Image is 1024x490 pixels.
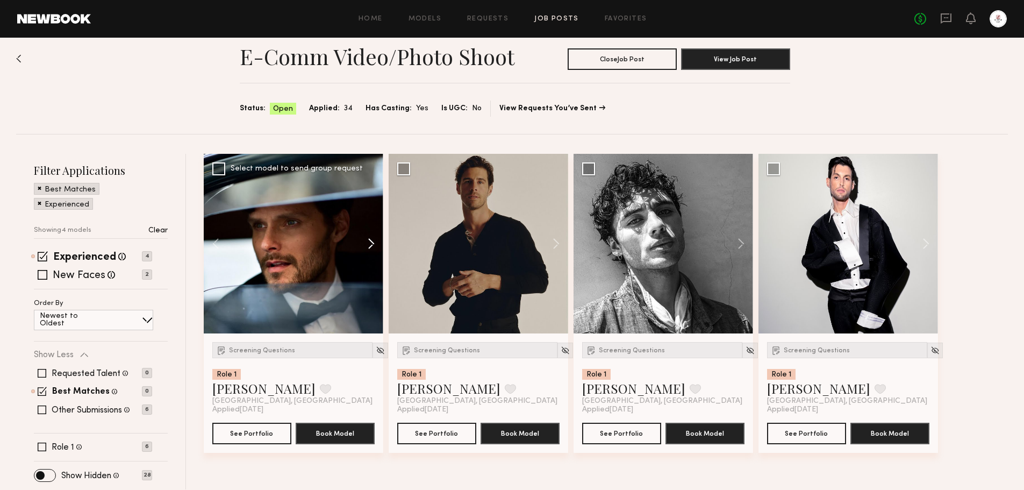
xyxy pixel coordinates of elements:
a: Home [359,16,383,23]
a: Requests [467,16,509,23]
button: See Portfolio [582,423,661,444]
span: [GEOGRAPHIC_DATA], [GEOGRAPHIC_DATA] [767,397,927,406]
span: Screening Questions [229,347,295,354]
button: Book Model [850,423,929,444]
img: Unhide Model [561,346,570,355]
p: 2 [142,269,152,280]
label: Other Submissions [52,406,122,415]
p: 6 [142,442,152,452]
span: [GEOGRAPHIC_DATA], [GEOGRAPHIC_DATA] [212,397,373,406]
div: Applied [DATE] [767,406,929,414]
label: Show Hidden [61,472,111,480]
a: Models [409,16,441,23]
p: 0 [142,386,152,396]
span: Yes [416,103,428,115]
span: Open [273,104,293,115]
button: Book Model [296,423,375,444]
label: Requested Talent [52,370,120,378]
div: Role 1 [767,369,796,380]
a: Favorites [605,16,647,23]
img: Submission Icon [586,345,597,356]
span: Has Casting: [366,103,412,115]
h2: Filter Applications [34,163,168,177]
p: Showing 4 models [34,227,91,234]
label: Experienced [53,252,116,263]
img: Submission Icon [216,345,227,356]
span: Screening Questions [414,347,480,354]
a: View Requests You’ve Sent [499,105,605,112]
a: [PERSON_NAME] [582,380,685,397]
p: Show Less [34,351,74,359]
a: Book Model [850,428,929,437]
p: Clear [148,227,168,235]
div: Role 1 [212,369,241,380]
a: [PERSON_NAME] [397,380,500,397]
a: Book Model [481,428,560,437]
button: See Portfolio [767,423,846,444]
label: New Faces [53,271,105,281]
p: 0 [142,368,152,378]
img: Back to previous page [16,54,22,63]
a: Book Model [296,428,375,437]
span: Screening Questions [784,347,850,354]
button: View Job Post [681,48,790,70]
span: Screening Questions [599,347,665,354]
span: [GEOGRAPHIC_DATA], [GEOGRAPHIC_DATA] [582,397,742,406]
p: 4 [142,251,152,261]
p: Newest to Oldest [40,313,104,328]
a: [PERSON_NAME] [212,380,316,397]
div: Role 1 [582,369,611,380]
div: Applied [DATE] [212,406,375,414]
img: Unhide Model [746,346,755,355]
a: Job Posts [534,16,579,23]
label: Best Matches [52,388,110,396]
label: Role 1 [52,443,74,452]
span: Applied: [309,103,340,115]
a: [PERSON_NAME] [767,380,870,397]
p: Best Matches [45,186,96,194]
span: 34 [344,103,353,115]
img: Submission Icon [771,345,782,356]
div: Applied [DATE] [397,406,560,414]
h1: E-Comm Video/Photo Shoot [240,43,514,70]
a: Book Model [665,428,744,437]
span: No [472,103,482,115]
p: Experienced [45,201,89,209]
span: Status: [240,103,266,115]
p: 6 [142,404,152,415]
button: See Portfolio [212,423,291,444]
button: Book Model [665,423,744,444]
p: 28 [142,470,152,480]
button: See Portfolio [397,423,476,444]
button: CloseJob Post [568,48,677,70]
div: Role 1 [397,369,426,380]
img: Submission Icon [401,345,412,356]
img: Unhide Model [930,346,940,355]
span: Is UGC: [441,103,468,115]
img: Unhide Model [376,346,385,355]
div: Select model to send group request [231,165,363,173]
p: Order By [34,300,63,307]
button: Book Model [481,423,560,444]
div: Applied [DATE] [582,406,744,414]
span: [GEOGRAPHIC_DATA], [GEOGRAPHIC_DATA] [397,397,557,406]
